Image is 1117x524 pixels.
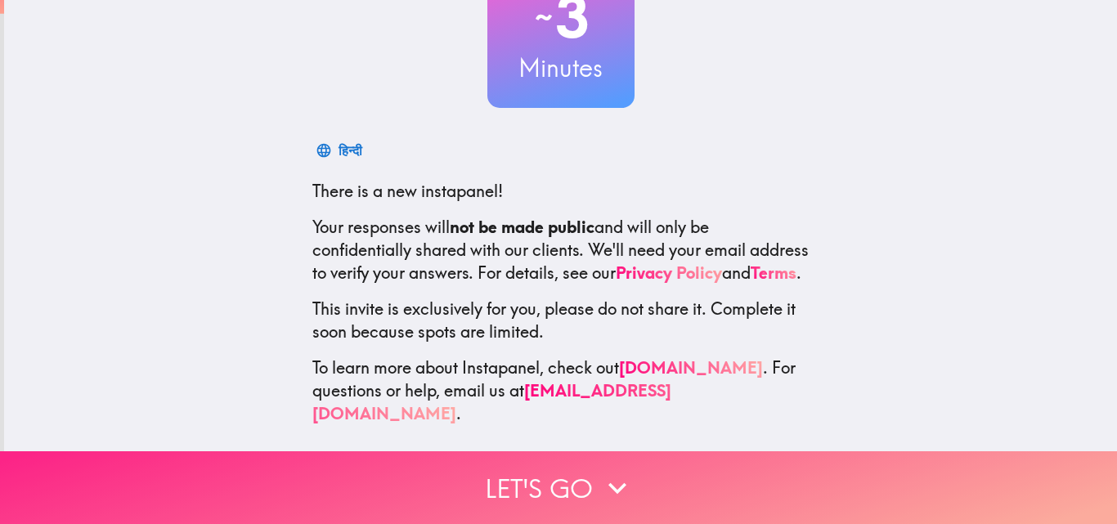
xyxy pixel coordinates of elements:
[616,262,722,283] a: Privacy Policy
[312,380,671,423] a: [EMAIL_ADDRESS][DOMAIN_NAME]
[312,216,810,284] p: Your responses will and will only be confidentially shared with our clients. We'll need your emai...
[339,139,362,162] div: हिन्दी
[751,262,796,283] a: Terms
[312,134,369,167] button: हिन्दी
[450,217,594,237] b: not be made public
[619,357,763,378] a: [DOMAIN_NAME]
[487,51,635,85] h3: Minutes
[312,356,810,425] p: To learn more about Instapanel, check out . For questions or help, email us at .
[312,181,503,201] span: There is a new instapanel!
[312,298,810,343] p: This invite is exclusively for you, please do not share it. Complete it soon because spots are li...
